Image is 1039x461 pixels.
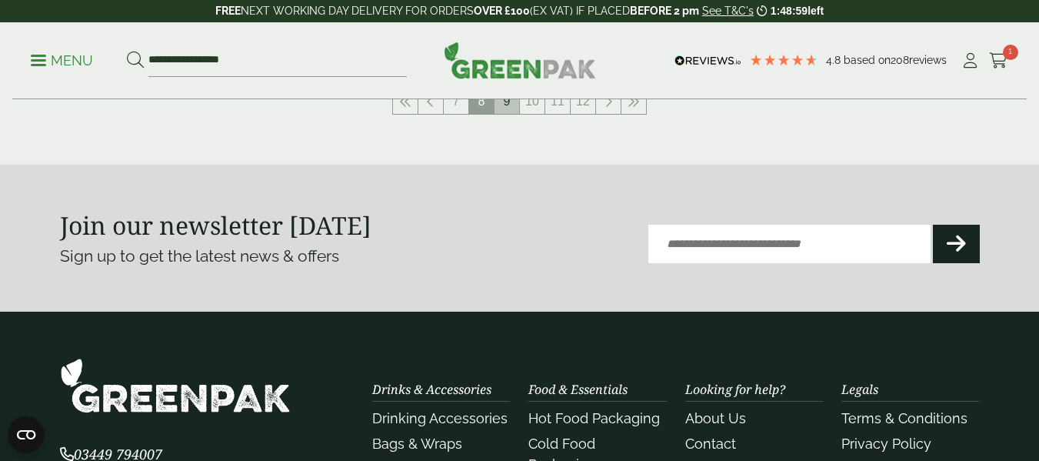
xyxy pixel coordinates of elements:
[685,436,736,452] a: Contact
[808,5,824,17] span: left
[749,53,818,67] div: 4.79 Stars
[1003,45,1018,60] span: 1
[60,209,371,242] strong: Join our newsletter [DATE]
[571,89,595,114] a: 12
[8,416,45,453] button: Open CMP widget
[844,54,891,66] span: Based on
[685,410,746,426] a: About Us
[469,89,494,114] span: 8
[961,53,980,68] i: My Account
[528,410,660,426] a: Hot Food Packaging
[841,410,967,426] a: Terms & Conditions
[841,436,931,452] a: Privacy Policy
[372,436,462,452] a: Bags & Wraps
[31,52,93,70] p: Menu
[60,358,291,414] img: GreenPak Supplies
[545,89,570,114] a: 11
[31,52,93,67] a: Menu
[372,410,508,426] a: Drinking Accessories
[215,5,241,17] strong: FREE
[989,49,1008,72] a: 1
[771,5,808,17] span: 1:48:59
[444,89,468,114] a: 7
[474,5,530,17] strong: OVER £100
[909,54,947,66] span: reviews
[674,55,741,66] img: REVIEWS.io
[630,5,699,17] strong: BEFORE 2 pm
[891,54,909,66] span: 208
[495,89,519,114] a: 9
[444,42,596,79] img: GreenPak Supplies
[60,244,474,269] p: Sign up to get the latest news & offers
[702,5,754,17] a: See T&C's
[826,54,844,66] span: 4.8
[989,53,1008,68] i: Cart
[520,89,544,114] a: 10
